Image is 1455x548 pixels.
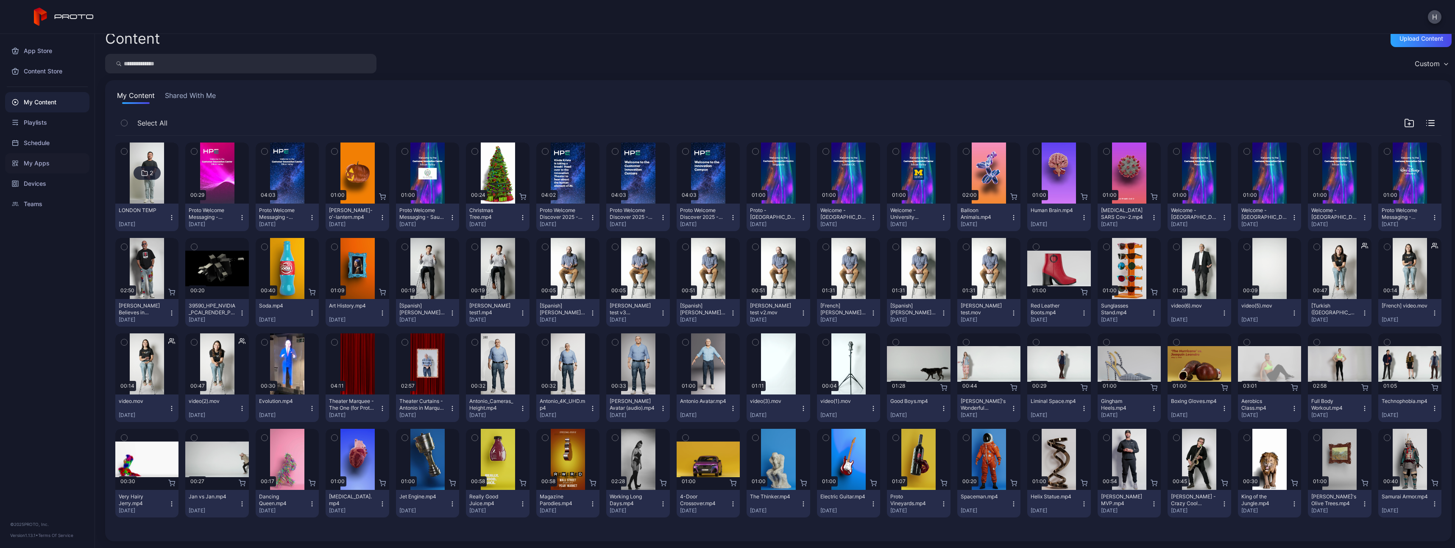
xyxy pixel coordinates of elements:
button: [PERSON_NAME]'s Olive Trees.mp4[DATE] [1308,490,1371,517]
div: [DATE] [890,507,940,514]
div: Proto - Singapore CIC.mp4 [750,207,797,221]
button: [PERSON_NAME]-o'-lantern.mp4[DATE] [326,204,389,231]
div: Balloon Animals.mp4 [961,207,1007,221]
button: Proto - [GEOGRAPHIC_DATA] CIC.mp4[DATE] [747,204,810,231]
button: video.mov[DATE] [115,394,178,422]
div: [DATE] [469,316,519,323]
div: Proto Welcome Messaging - Silicon Valley 08.mp4 [189,207,235,221]
button: Proto Welcome Discover 2025 - Welcome Innovation Campus.mp4[DATE] [677,204,740,231]
button: Jan vs Jan.mp4[DATE] [185,490,248,517]
div: Playlists [5,112,89,133]
button: [Spanish] [PERSON_NAME] test1.mp4[DATE] [396,299,459,327]
span: Version 1.13.1 • [10,533,38,538]
div: Dancing Queen.mp4 [259,493,306,507]
div: The Thinker.mp4 [750,493,797,500]
div: Teams [5,194,89,214]
button: [Spanish] [PERSON_NAME] test v3 fortunate.mov[DATE] [536,299,599,327]
a: Terms Of Service [38,533,73,538]
button: Balloon Animals.mp4[DATE] [957,204,1020,231]
div: Proto Welcome Messaging - Disney (v3).mp4 [1382,207,1428,221]
button: video(2).mov[DATE] [185,394,248,422]
div: Samurai Armor.mp4 [1382,493,1428,500]
div: Albert Pujols MVP.mp4 [1101,493,1148,507]
div: [DATE] [820,221,870,228]
div: [DATE] [610,507,659,514]
div: video(1).mov [820,398,867,405]
div: [French] video.mov [1382,302,1428,309]
div: [DATE] [1382,316,1431,323]
div: [Spanish] Daniel test.mov [890,302,937,316]
div: [DATE] [1241,412,1291,419]
div: [DATE] [189,412,238,419]
button: Antonio Avatar.mp4[DATE] [677,394,740,422]
div: [Spanish] Daniel test v3 fortunate.mov [540,302,586,316]
button: video(3).mov[DATE] [747,394,810,422]
a: Devices [5,173,89,194]
div: [DATE] [1031,412,1080,419]
div: [DATE] [259,221,309,228]
div: [DATE] [610,221,659,228]
button: Spaceman.mp4[DATE] [957,490,1020,517]
button: Helix Statue.mp4[DATE] [1027,490,1090,517]
button: Good Boys.mp4[DATE] [887,394,950,422]
div: Daniel test.mov [961,302,1007,316]
a: App Store [5,41,89,61]
div: [DATE] [1101,221,1151,228]
div: [DATE] [820,412,870,419]
div: video(2).mov [189,398,235,405]
div: [DATE] [540,507,589,514]
div: [DATE] [189,221,238,228]
div: video(5).mov [1241,302,1288,309]
div: Howie Mandel Believes in Proto.mp4 [119,302,165,316]
div: [Turkish (Türkiye)] video(2).mov [1311,302,1358,316]
button: The Thinker.mp4[DATE] [747,490,810,517]
button: [Spanish] [PERSON_NAME] test.mov[DATE] [887,299,950,327]
button: Proto Welcome Messaging - [GEOGRAPHIC_DATA] 07.mp4[DATE] [256,204,319,231]
div: 4-Door Crossover.mp4 [680,493,727,507]
button: My Content [115,90,156,104]
div: [DATE] [399,507,449,514]
div: [Spanish] Daniel test v2.mov [680,302,727,316]
a: My Apps [5,153,89,173]
div: [DATE] [890,221,940,228]
div: [DATE] [540,412,589,419]
button: Samurai Armor.mp4[DATE] [1378,490,1441,517]
div: Meghan's Wonderful Wardrobe.mp4 [961,398,1007,411]
button: Upload Content [1391,30,1452,47]
button: Welcome - [GEOGRAPHIC_DATA] (v4).mp4[DATE] [1238,204,1301,231]
div: [DATE] [329,412,379,419]
div: Boxing Gloves.mp4 [1171,398,1218,405]
div: [DATE] [259,507,309,514]
div: [DATE] [890,316,940,323]
div: Human Heart.mp4 [329,493,376,507]
div: Christmas Tree.mp4 [469,207,516,221]
button: Proto Welcome Messaging - [GEOGRAPHIC_DATA] 08.mp4[DATE] [185,204,248,231]
div: Electric Guitar.mp4 [820,493,867,500]
button: Shared With Me [163,90,217,104]
button: video(6).mov[DATE] [1168,299,1231,327]
div: [DATE] [890,412,940,419]
div: Welcome - London CIC.mp4 [820,207,867,221]
button: Sunglasses Stand.mp4[DATE] [1098,299,1161,327]
button: H [1428,10,1441,24]
div: [DATE] [399,221,449,228]
div: [Spanish] Dr Goh test1.mp4 [399,302,446,316]
div: Proto Vineyards.mp4 [890,493,937,507]
button: [MEDICAL_DATA].mp4[DATE] [326,490,389,517]
div: [DATE] [469,507,519,514]
div: © 2025 PROTO, Inc. [10,521,84,528]
div: Antonio_4K_UHD.mp4 [540,398,586,411]
div: Really Good Juice.mp4 [469,493,516,507]
div: [DATE] [680,221,730,228]
button: [PERSON_NAME] Avatar (audio).mp4[DATE] [606,394,669,422]
div: Content Store [5,61,89,81]
div: video(6).mov [1171,302,1218,309]
div: [DATE] [1311,316,1361,323]
div: Welcome - University Michigan.mp4 [890,207,937,221]
button: Proto Welcome Discover 2025 - Kinda [PERSON_NAME].mp4[DATE] [536,204,599,231]
div: [DATE] [1031,221,1080,228]
span: Select All [137,118,167,128]
div: [DATE] [329,316,379,323]
div: [DATE] [259,412,309,419]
